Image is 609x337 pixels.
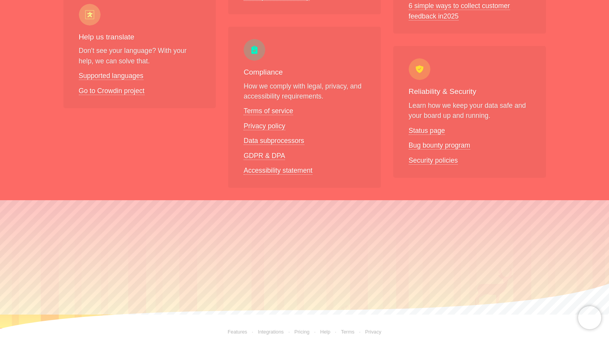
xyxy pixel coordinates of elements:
[409,141,470,150] a: Bug bounty program
[79,87,145,95] a: Go to Crowdin project
[409,86,531,97] h3: Reliability & Security
[244,107,293,115] a: Terms of service
[79,72,143,80] a: Supported languages
[244,137,304,145] a: Data subprocessors
[79,46,201,66] p: Don't see your language? With your help, we can solve that.
[409,2,510,20] a: 6 simple ways to collect customer feedback in2025
[244,122,285,130] a: Privacy policy
[578,306,601,329] iframe: Chatra live chat
[79,32,201,43] h3: Help us translate
[355,329,382,335] a: Privacy
[244,152,285,160] a: GDPR & DPA
[284,329,310,335] a: Pricing
[244,67,365,78] h3: Compliance
[409,157,458,165] a: Security policies
[320,329,330,335] a: Help
[330,329,354,335] a: Terms
[228,329,247,335] a: Features
[409,100,531,121] p: Learn how we keep your data safe and your board up and running.
[244,167,312,175] a: Accessibility statement
[247,329,283,335] a: Integrations
[409,127,445,135] a: Status page
[244,81,365,102] p: How we comply with legal, privacy, and accessibility requirements.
